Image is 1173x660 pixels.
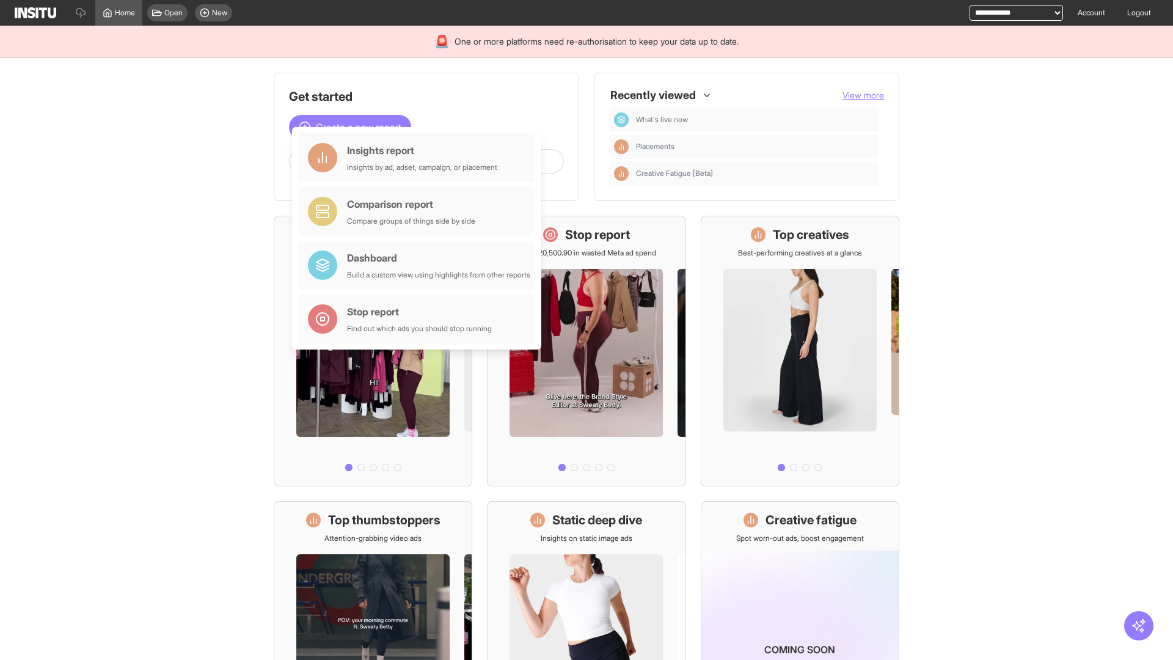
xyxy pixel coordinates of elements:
div: Insights [614,166,629,181]
a: What's live nowSee all active ads instantly [274,216,472,486]
p: Insights on static image ads [541,533,632,543]
button: View more [842,89,884,101]
h1: Stop report [565,226,630,243]
span: What's live now [636,115,688,125]
h1: Top creatives [773,226,849,243]
div: 🚨 [434,33,450,50]
div: Insights report [347,143,497,158]
p: Attention-grabbing video ads [324,533,422,543]
div: Comparison report [347,197,475,211]
p: Best-performing creatives at a glance [738,248,862,258]
div: Find out which ads you should stop running [347,324,492,334]
div: Dashboard [614,112,629,127]
span: Create a new report [316,120,401,134]
span: Open [164,8,183,18]
h1: Top thumbstoppers [328,512,440,529]
span: New [212,8,227,18]
div: Compare groups of things side by side [347,216,475,226]
div: Insights [614,139,629,154]
div: Build a custom view using highlights from other reports [347,270,530,280]
span: Home [115,8,135,18]
h1: Static deep dive [552,512,642,529]
a: Stop reportSave £20,500.90 in wasted Meta ad spend [487,216,685,486]
h1: Get started [289,88,564,105]
span: Placements [636,142,674,152]
span: Placements [636,142,874,152]
div: Stop report [347,304,492,319]
div: Dashboard [347,251,530,265]
span: Creative Fatigue [Beta] [636,169,874,178]
p: Save £20,500.90 in wasted Meta ad spend [516,248,656,258]
span: Creative Fatigue [Beta] [636,169,713,178]
span: View more [842,90,884,100]
img: Logo [15,7,56,18]
span: What's live now [636,115,874,125]
div: Insights by ad, adset, campaign, or placement [347,163,497,172]
span: One or more platforms need re-authorisation to keep your data up to date. [455,35,739,48]
a: Top creativesBest-performing creatives at a glance [701,216,899,486]
button: Create a new report [289,115,411,139]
